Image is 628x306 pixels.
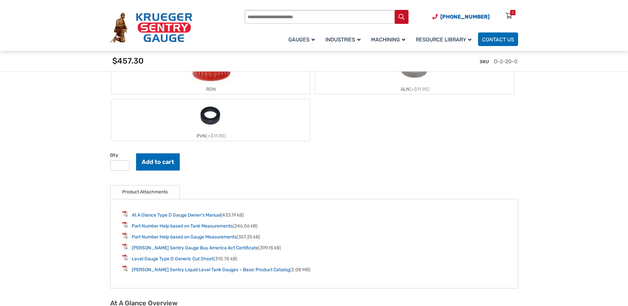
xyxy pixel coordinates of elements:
input: Product quantity [110,160,129,171]
a: Gauges [284,31,321,47]
li: (2.08 MB) [122,266,506,273]
li: (357.25 kB) [122,233,506,240]
span: [PHONE_NUMBER] [440,14,490,20]
a: Contact Us [478,32,518,46]
a: Part Number Help based on Gauge Measurements [132,234,237,240]
div: RDN [111,84,310,94]
span: Machining [371,36,405,43]
span: Contact Us [482,36,514,43]
div: PVN [111,131,310,141]
a: Phone Number (920) 434-8860 [432,13,490,21]
span: Gauges [288,36,315,43]
a: Level Gauge Type D Generic Cut Sheet [132,256,214,262]
li: (433.19 kB) [122,211,506,219]
a: [PERSON_NAME] Sentry Liquid Level Tank Gauges – Basic Product Catalog [132,267,290,273]
a: Part Number Help based on Tank Measurements [132,223,233,229]
span: Industries [325,36,361,43]
a: At A Glance Type D Gauge Owner’s Manual [132,212,221,218]
button: Add to cart [136,153,180,171]
label: PVN [111,99,310,141]
span: D-2-20-0 [494,58,517,65]
li: (246.06 kB) [122,222,506,229]
a: Industries [321,31,367,47]
a: Machining [367,31,412,47]
span: (+$11.90) [206,133,226,139]
span: SKU [480,59,489,65]
span: Resource Library [416,36,471,43]
img: Krueger Sentry Gauge [110,13,192,43]
a: Resource Library [412,31,478,47]
a: [PERSON_NAME] Sentry Gauge Buy America Act Certificate [132,245,258,251]
span: (+$11.90) [410,86,429,92]
li: (399.15 kB) [122,244,506,251]
a: Product Attachments [122,185,168,198]
div: ALN [315,84,514,94]
div: 0 [512,10,514,15]
li: (310.70 kB) [122,255,506,262]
